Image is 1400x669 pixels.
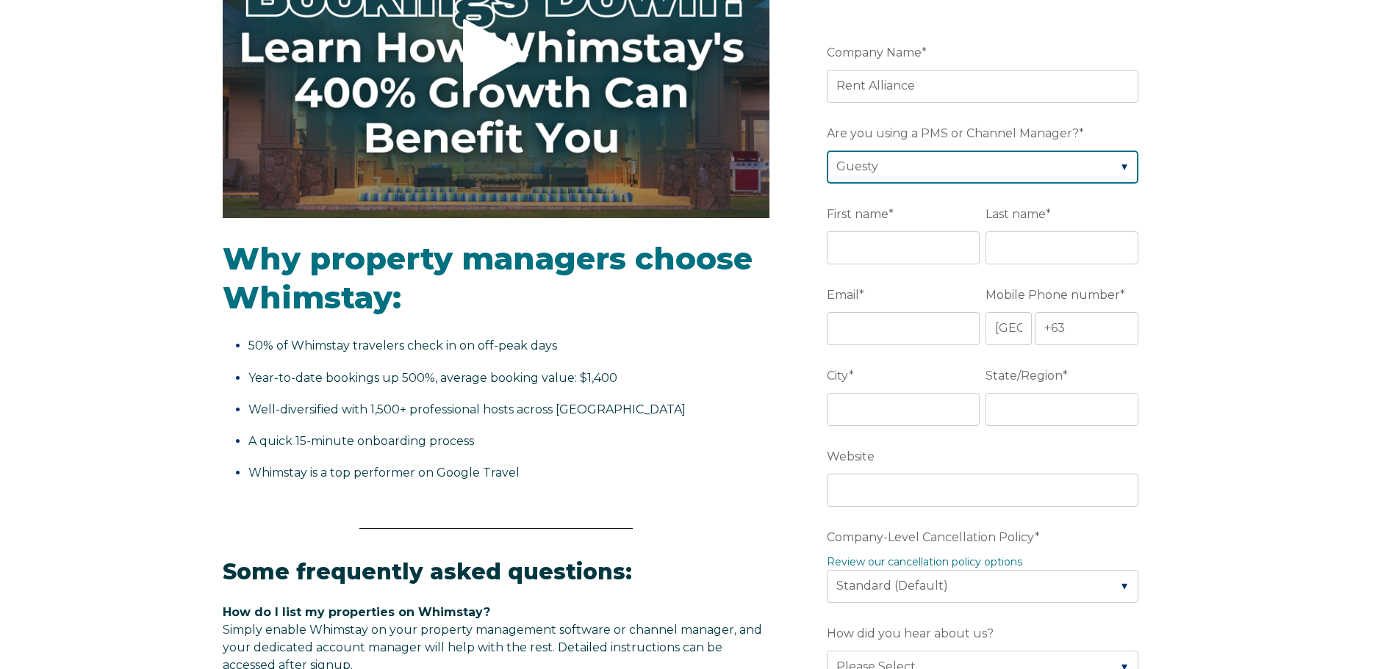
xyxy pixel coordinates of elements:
span: Are you using a PMS or Channel Manager? [827,122,1079,145]
span: First name [827,203,889,225]
span: Why property managers choose Whimstay: [223,239,753,317]
a: Review our cancellation policy options [827,555,1022,568]
span: Company Name [827,41,922,64]
span: Last name [986,203,1046,225]
span: Some frequently asked questions: [223,558,632,585]
span: Company-Level Cancellation Policy [827,526,1035,549]
span: 50% of Whimstay travelers check in on off-peak days [248,339,557,352]
span: Email [827,283,859,306]
span: A quick 15-minute onboarding process [248,434,474,448]
span: Well-diversified with 1,500+ professional hosts across [GEOGRAPHIC_DATA] [248,402,686,416]
span: How do I list my properties on Whimstay? [223,605,490,619]
span: State/Region [986,364,1063,387]
span: Whimstay is a top performer on Google Travel [248,466,520,480]
span: Year-to-date bookings up 500%, average booking value: $1,400 [248,371,617,385]
span: Mobile Phone number [986,283,1120,306]
span: Website [827,445,875,468]
span: How did you hear about us? [827,622,994,645]
span: City [827,364,849,387]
